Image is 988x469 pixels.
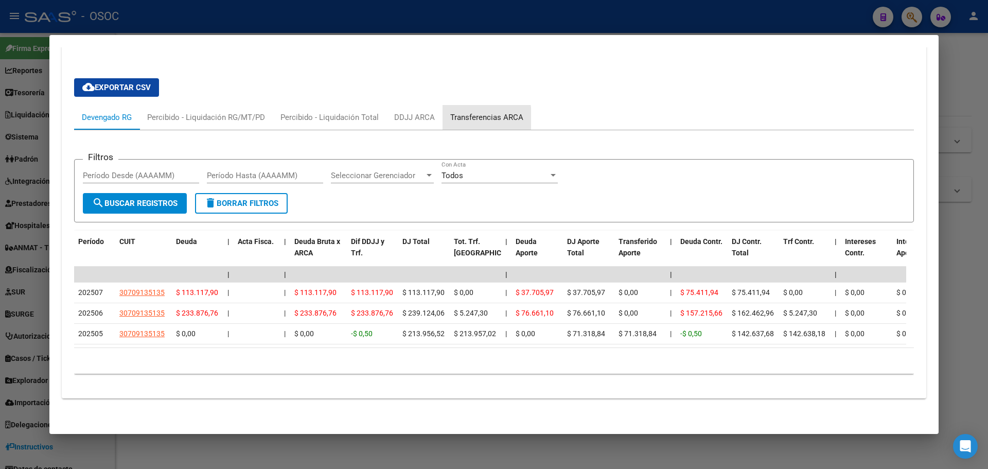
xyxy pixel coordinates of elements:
[516,309,554,317] span: $ 76.661,10
[83,193,187,214] button: Buscar Registros
[619,288,638,297] span: $ 0,00
[204,197,217,209] mat-icon: delete
[619,237,657,257] span: Transferido Aporte
[783,309,817,317] span: $ 5.247,30
[119,309,165,317] span: 30709135135
[680,309,722,317] span: $ 157.215,66
[280,231,290,276] datatable-header-cell: |
[294,237,340,257] span: Deuda Bruta x ARCA
[284,288,286,297] span: |
[82,112,132,123] div: Devengado RG
[227,288,229,297] span: |
[670,237,672,246] span: |
[845,237,876,257] span: Intereses Contr.
[351,309,393,317] span: $ 233.876,76
[294,288,337,297] span: $ 113.117,90
[670,309,672,317] span: |
[78,237,104,246] span: Período
[172,231,223,276] datatable-header-cell: Deuda
[347,231,398,276] datatable-header-cell: Dif DDJJ y Trf.
[680,329,702,338] span: -$ 0,50
[845,309,864,317] span: $ 0,00
[454,309,488,317] span: $ 5.247,30
[195,193,288,214] button: Borrar Filtros
[234,231,280,276] datatable-header-cell: Acta Fisca.
[892,231,944,276] datatable-header-cell: Intereses Aporte
[176,309,218,317] span: $ 233.876,76
[119,237,135,246] span: CUIT
[953,434,978,459] div: Open Intercom Messenger
[223,231,234,276] datatable-header-cell: |
[567,309,605,317] span: $ 76.661,10
[783,237,814,246] span: Trf Contr.
[732,329,774,338] span: $ 142.637,68
[74,78,159,97] button: Exportar CSV
[563,231,614,276] datatable-header-cell: DJ Aporte Total
[82,83,151,92] span: Exportar CSV
[835,309,836,317] span: |
[619,309,638,317] span: $ 0,00
[284,237,286,246] span: |
[835,237,837,246] span: |
[284,270,286,279] span: |
[670,270,672,279] span: |
[402,329,445,338] span: $ 213.956,52
[783,329,825,338] span: $ 142.638,18
[680,288,718,297] span: $ 75.411,94
[680,237,722,246] span: Deuda Contr.
[728,231,779,276] datatable-header-cell: DJ Contr. Total
[176,288,218,297] span: $ 113.117,90
[567,237,599,257] span: DJ Aporte Total
[841,231,892,276] datatable-header-cell: Intereses Contr.
[454,288,473,297] span: $ 0,00
[501,231,511,276] datatable-header-cell: |
[450,231,501,276] datatable-header-cell: Tot. Trf. Bruto
[454,329,496,338] span: $ 213.957,02
[119,329,165,338] span: 30709135135
[78,288,103,297] span: 202507
[567,288,605,297] span: $ 37.705,97
[896,237,927,257] span: Intereses Aporte
[779,231,831,276] datatable-header-cell: Trf Contr.
[835,329,836,338] span: |
[732,237,762,257] span: DJ Contr. Total
[516,329,535,338] span: $ 0,00
[614,231,666,276] datatable-header-cell: Transferido Aporte
[402,288,445,297] span: $ 113.117,90
[505,329,507,338] span: |
[454,237,524,257] span: Tot. Trf. [GEOGRAPHIC_DATA]
[176,329,196,338] span: $ 0,00
[835,270,837,279] span: |
[294,329,314,338] span: $ 0,00
[845,288,864,297] span: $ 0,00
[402,237,430,246] span: DJ Total
[92,197,104,209] mat-icon: search
[176,237,197,246] span: Deuda
[442,171,463,180] span: Todos
[284,309,286,317] span: |
[78,329,103,338] span: 202505
[516,288,554,297] span: $ 37.705,97
[82,81,95,93] mat-icon: cloud_download
[62,54,926,398] div: Aportes y Contribuciones del Afiliado: 20200017391
[290,231,347,276] datatable-header-cell: Deuda Bruta x ARCA
[398,231,450,276] datatable-header-cell: DJ Total
[450,112,523,123] div: Transferencias ARCA
[227,237,230,246] span: |
[845,329,864,338] span: $ 0,00
[567,329,605,338] span: $ 71.318,84
[732,288,770,297] span: $ 75.411,94
[280,112,379,123] div: Percibido - Liquidación Total
[83,151,118,163] h3: Filtros
[896,329,916,338] span: $ 0,00
[74,231,115,276] datatable-header-cell: Período
[402,309,445,317] span: $ 239.124,06
[835,288,836,297] span: |
[505,288,507,297] span: |
[351,329,373,338] span: -$ 0,50
[351,237,384,257] span: Dif DDJJ y Trf.
[115,231,172,276] datatable-header-cell: CUIT
[238,237,274,246] span: Acta Fisca.
[505,270,507,279] span: |
[147,112,265,123] div: Percibido - Liquidación RG/MT/PD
